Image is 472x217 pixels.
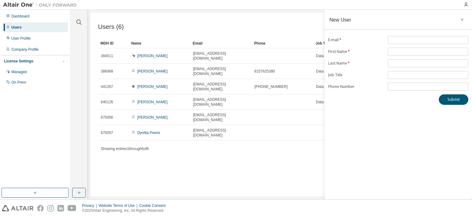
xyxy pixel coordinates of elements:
div: Dashboard [11,14,29,19]
span: [EMAIL_ADDRESS][DOMAIN_NAME] [193,97,249,107]
label: Last Name [328,61,384,66]
label: Phone Number [328,84,384,89]
img: linkedin.svg [57,205,64,211]
a: [PERSON_NAME] [137,85,168,89]
img: Altair One [3,2,80,8]
span: [EMAIL_ADDRESS][DOMAIN_NAME] [193,66,249,76]
span: [PHONE_NUMBER] [254,84,288,89]
div: On Prem [11,80,26,85]
span: 384511 [101,53,113,58]
div: Website Terms of Use [99,203,139,208]
span: [EMAIL_ADDRESS][DOMAIN_NAME] [193,51,249,61]
span: Showing entries 1 through 6 of 6 [101,147,149,151]
label: Job Title [328,73,384,77]
img: facebook.svg [37,205,44,211]
span: Users (6) [98,23,124,30]
p: © 2025 Altair Engineering, Inc. All Rights Reserved. [82,208,169,213]
span: 441267 [101,84,113,89]
span: [EMAIL_ADDRESS][DOMAIN_NAME] [193,82,249,92]
span: 675057 [101,130,113,135]
label: E-mail [328,37,384,42]
span: 675056 [101,115,113,120]
a: [PERSON_NAME] [137,54,168,58]
img: youtube.svg [68,205,77,211]
div: License Settings [4,59,33,64]
div: New User [329,17,351,22]
div: Name [131,38,188,48]
img: instagram.svg [47,205,54,211]
div: Job Title [316,38,372,48]
div: Company Profile [11,47,39,52]
span: 640126 [101,100,113,105]
span: [EMAIL_ADDRESS][DOMAIN_NAME] [193,128,249,138]
div: Phone [254,38,311,48]
label: First Name [328,49,384,54]
span: Data Engineer [316,53,340,58]
span: Data Conversion Specialist [316,84,360,89]
div: Cookie Consent [139,203,169,208]
div: Email [193,38,249,48]
div: Managed [11,69,27,74]
span: [EMAIL_ADDRESS][DOMAIN_NAME] [193,112,249,122]
span: 386968 [101,69,113,74]
div: Privacy [82,203,99,208]
div: User Profile [11,36,31,41]
a: [PERSON_NAME] [137,115,168,120]
div: MDH ID [100,38,126,48]
button: Submit [439,94,468,105]
span: 8157625380 [254,69,275,74]
a: [PERSON_NAME] [137,69,168,73]
div: Users [11,25,22,30]
span: Data Engineer [316,100,340,105]
a: [PERSON_NAME] [137,100,168,104]
a: Dynitta Peeris [137,131,160,135]
span: Data Services Specialist [316,69,356,74]
img: altair_logo.svg [2,205,33,211]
